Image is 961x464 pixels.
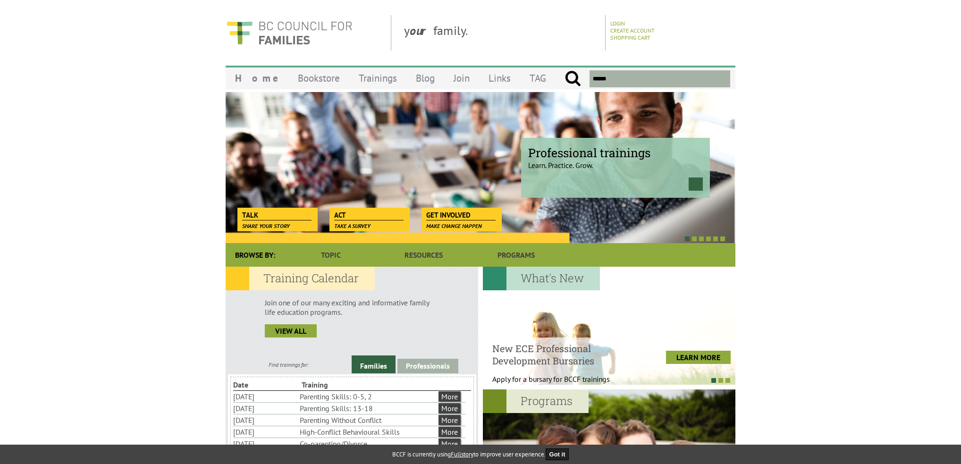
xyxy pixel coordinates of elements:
[334,222,371,229] span: Take a survey
[302,379,368,390] li: Training
[610,20,625,27] a: Login
[349,67,406,89] a: Trainings
[406,67,444,89] a: Blog
[520,67,556,89] a: TAG
[300,391,437,402] li: Parenting Skills: 0-5, 2
[226,15,353,51] img: BC Council for FAMILIES
[242,222,290,229] span: Share your story
[610,27,655,34] a: Create Account
[483,389,589,413] h2: Programs
[329,208,408,221] a: Act Take a survey
[438,403,461,413] a: More
[237,208,316,221] a: Talk Share your story
[233,438,298,449] li: [DATE]
[226,361,352,368] div: Find trainings for:
[438,439,461,449] a: More
[226,67,288,89] a: Home
[470,243,563,267] a: Programs
[410,23,433,38] strong: our
[300,403,437,414] li: Parenting Skills: 13-18
[233,414,298,426] li: [DATE]
[352,355,396,373] a: Families
[666,351,731,364] a: LEARN MORE
[610,34,650,41] a: Shopping Cart
[226,267,375,290] h2: Training Calendar
[265,298,439,317] p: Join one of our many exciting and informative family life education programs.
[233,403,298,414] li: [DATE]
[233,379,300,390] li: Date
[397,359,458,373] a: Professionals
[334,210,404,220] span: Act
[421,208,500,221] a: Get Involved Make change happen
[233,426,298,438] li: [DATE]
[492,374,633,393] p: Apply for a bursary for BCCF trainings West...
[483,267,600,290] h2: What's New
[285,243,377,267] a: Topic
[546,448,569,460] button: Got it
[377,243,470,267] a: Resources
[265,324,317,337] a: view all
[479,67,520,89] a: Links
[438,391,461,402] a: More
[492,342,633,367] h4: New ECE Professional Development Bursaries
[528,145,703,160] span: Professional trainings
[528,152,703,170] p: Learn. Practice. Grow.
[426,210,496,220] span: Get Involved
[444,67,479,89] a: Join
[300,426,437,438] li: High-Conflict Behavioural Skills
[300,414,437,426] li: Parenting Without Conflict
[233,391,298,402] li: [DATE]
[426,222,482,229] span: Make change happen
[396,15,606,51] div: y family.
[288,67,349,89] a: Bookstore
[565,70,581,87] input: Submit
[438,415,461,425] a: More
[226,243,285,267] div: Browse By:
[300,438,437,449] li: Co-parenting/Divorce
[438,427,461,437] a: More
[242,210,312,220] span: Talk
[451,450,473,458] a: Fullstory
